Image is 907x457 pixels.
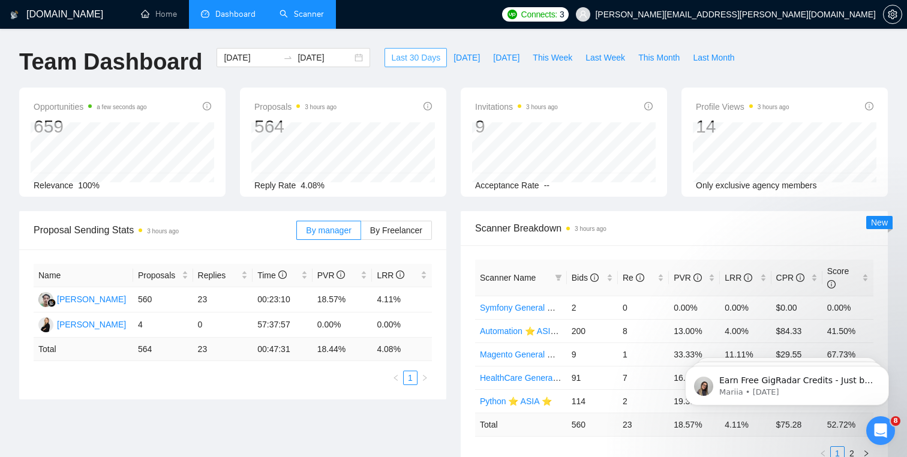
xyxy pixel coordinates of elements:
[544,181,549,190] span: --
[57,293,126,306] div: [PERSON_NAME]
[475,100,558,114] span: Invitations
[313,312,373,338] td: 0.00%
[38,294,126,303] a: MS[PERSON_NAME]
[822,319,873,342] td: 41.50%
[696,181,817,190] span: Only exclusive agency members
[866,416,895,445] iframe: Intercom live chat
[863,450,870,457] span: right
[865,102,873,110] span: info-circle
[560,8,564,21] span: 3
[372,312,432,338] td: 0.00%
[526,48,579,67] button: This Week
[389,371,403,385] button: left
[475,413,567,436] td: Total
[618,296,669,319] td: 0
[418,371,432,385] li: Next Page
[693,273,702,282] span: info-circle
[78,181,100,190] span: 100%
[776,273,804,282] span: CPR
[567,319,618,342] td: 200
[618,389,669,413] td: 2
[552,269,564,287] span: filter
[669,319,720,342] td: 13.00%
[280,9,324,19] a: searchScanner
[771,319,822,342] td: $84.33
[313,287,373,312] td: 18.57%
[618,342,669,366] td: 1
[133,338,193,361] td: 564
[871,218,888,227] span: New
[819,450,827,457] span: left
[370,226,422,235] span: By Freelancer
[34,223,296,237] span: Proposal Sending Stats
[696,100,789,114] span: Profile Views
[313,338,373,361] td: 18.44 %
[567,342,618,366] td: 9
[47,299,56,307] img: gigradar-bm.png
[377,270,404,280] span: LRR
[392,374,400,381] span: left
[567,413,618,436] td: 560
[283,53,293,62] span: to
[38,319,126,329] a: JB[PERSON_NAME]
[404,371,417,384] a: 1
[475,221,873,236] span: Scanner Breakdown
[884,10,902,19] span: setting
[421,374,428,381] span: right
[396,270,404,279] span: info-circle
[493,51,519,64] span: [DATE]
[19,48,202,76] h1: Team Dashboard
[572,273,599,282] span: Bids
[744,273,752,282] span: info-circle
[97,104,146,110] time: a few seconds ago
[585,51,625,64] span: Last Week
[480,273,536,282] span: Scanner Name
[638,51,680,64] span: This Month
[567,366,618,389] td: 91
[480,350,590,359] a: Magento General ⭐️ ASIA ⭐️
[475,181,539,190] span: Acceptance Rate
[306,226,351,235] span: By manager
[283,53,293,62] span: swap-right
[693,51,734,64] span: Last Month
[623,273,644,282] span: Re
[38,292,53,307] img: MS
[198,269,239,282] span: Replies
[138,269,179,282] span: Proposals
[567,296,618,319] td: 2
[133,264,193,287] th: Proposals
[298,51,352,64] input: End date
[696,115,789,138] div: 14
[579,48,632,67] button: Last Week
[480,396,552,406] a: Python ⭐️ ASIA ⭐️
[133,287,193,312] td: 560
[827,280,836,288] span: info-circle
[891,416,900,426] span: 8
[480,326,568,336] a: Automation ⭐️ ASIA ⭐️
[337,270,345,279] span: info-circle
[686,48,741,67] button: Last Month
[669,296,720,319] td: 0.00%
[486,48,526,67] button: [DATE]
[301,181,325,190] span: 4.08%
[720,296,771,319] td: 0.00%
[257,270,286,280] span: Time
[254,100,337,114] span: Proposals
[57,318,126,331] div: [PERSON_NAME]
[389,371,403,385] li: Previous Page
[317,270,346,280] span: PVR
[372,287,432,312] td: 4.11%
[278,270,287,279] span: info-circle
[34,181,73,190] span: Relevance
[254,181,296,190] span: Reply Rate
[475,115,558,138] div: 9
[385,48,447,67] button: Last 30 Days
[618,366,669,389] td: 7
[618,413,669,436] td: 23
[827,266,849,289] span: Score
[34,264,133,287] th: Name
[147,228,179,234] time: 3 hours ago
